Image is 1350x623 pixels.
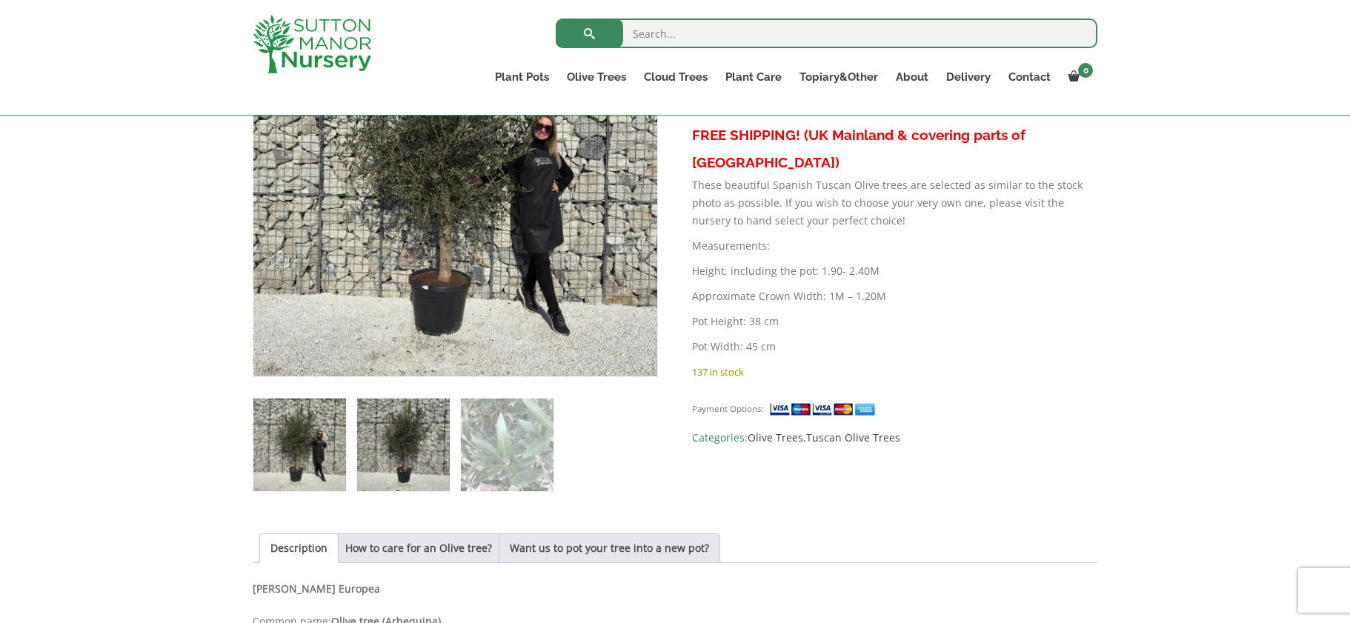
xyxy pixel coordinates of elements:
span: Categories: , [692,429,1097,447]
a: How to care for an Olive tree? [345,534,492,562]
h3: FREE SHIPPING! (UK Mainland & covering parts of [GEOGRAPHIC_DATA]) [692,121,1097,176]
a: Description [270,534,327,562]
a: Topiary&Other [791,67,887,87]
p: 137 in stock [692,363,1097,381]
img: logo [253,15,371,73]
a: Want us to pot your tree into a new pot? [510,534,709,562]
img: Tuscan Olive Tree XXL 1.90 - 2.40 - Image 2 [357,399,450,491]
a: Plant Care [716,67,791,87]
p: Measurements: [692,237,1097,255]
a: Cloud Trees [635,67,716,87]
p: Pot Height: 38 cm [692,313,1097,330]
img: Tuscan Olive Tree XXL 1.90 - 2.40 [253,399,346,491]
span: 0 [1078,63,1093,78]
p: Height, including the pot: 1.90- 2.40M [692,262,1097,280]
a: About [887,67,937,87]
a: Contact [1000,67,1060,87]
a: Olive Trees [748,430,803,444]
img: payment supported [769,402,880,417]
p: Approximate Crown Width: 1M – 1.20M [692,287,1097,305]
a: Delivery [937,67,1000,87]
img: Tuscan Olive Tree XXL 1.90 - 2.40 - Image 3 [461,399,553,491]
p: Pot Width: 45 cm [692,338,1097,356]
a: Tuscan Olive Trees [806,430,900,444]
a: 0 [1060,67,1097,87]
input: Search... [556,19,1097,48]
a: Plant Pots [486,67,558,87]
small: Payment Options: [692,403,764,414]
p: These beautiful Spanish Tuscan Olive trees are selected as similar to the stock photo as possible... [692,176,1097,230]
b: [PERSON_NAME] Europea [253,582,380,596]
a: Olive Trees [558,67,635,87]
